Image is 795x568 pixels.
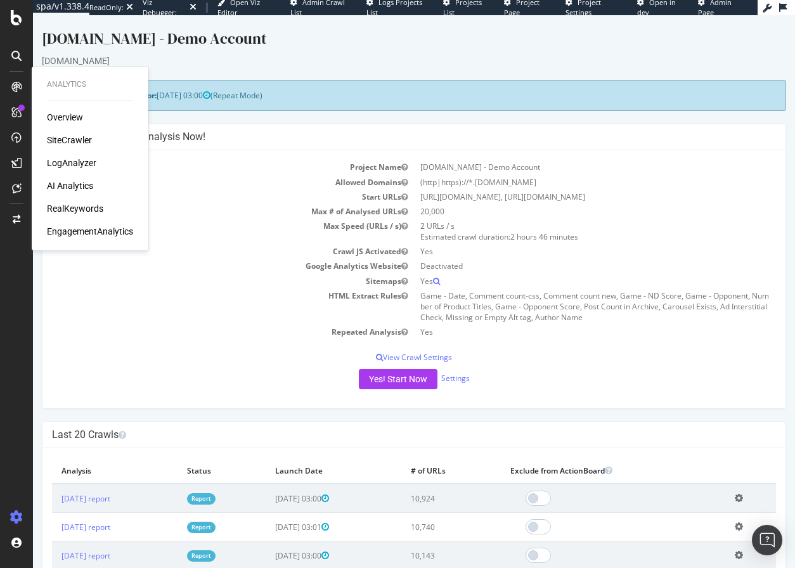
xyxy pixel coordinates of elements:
[368,468,469,498] td: 10,924
[29,535,77,546] a: [DATE] report
[19,243,381,258] td: Google Analytics Website
[47,202,103,215] a: RealKeywords
[242,478,296,489] span: [DATE] 03:00
[242,535,296,546] span: [DATE] 03:00
[47,225,133,238] a: EngagementAnalytics
[381,273,743,309] td: Game - Date, Comment count-css, Comment count new, Game - ND Score, Game - Opponent, Number of Pr...
[381,259,743,273] td: Yes
[47,79,133,90] div: Analytics
[47,111,83,124] a: Overview
[408,358,437,369] a: Settings
[752,525,782,555] div: Open Intercom Messenger
[145,442,233,468] th: Status
[19,442,145,468] th: Analysis
[19,174,381,189] td: Start URLs
[381,309,743,324] td: Yes
[19,160,381,174] td: Allowed Domains
[9,13,753,39] div: [DOMAIN_NAME] - Demo Account
[368,526,469,555] td: 10,143
[19,115,743,128] h4: Configure your New Analysis Now!
[19,229,381,243] td: Crawl JS Activated
[154,535,183,546] a: Report
[29,478,77,489] a: [DATE] report
[19,189,381,203] td: Max # of Analysed URLs
[89,3,124,13] div: ReadOnly:
[47,134,92,146] a: SiteCrawler
[9,65,753,96] div: (Repeat Mode)
[154,478,183,489] a: Report
[381,229,743,243] td: Yes
[19,337,743,347] p: View Crawl Settings
[19,273,381,309] td: HTML Extract Rules
[381,160,743,174] td: (http|https)://*.[DOMAIN_NAME]
[19,75,124,86] strong: Next Launch Scheduled for:
[9,39,753,52] div: [DOMAIN_NAME]
[368,498,469,526] td: 10,740
[381,243,743,258] td: Deactivated
[381,174,743,189] td: [URL][DOMAIN_NAME], [URL][DOMAIN_NAME]
[326,354,404,374] button: Yes! Start Now
[19,203,381,229] td: Max Speed (URLs / s)
[154,507,183,517] a: Report
[19,259,381,273] td: Sitemaps
[47,157,96,169] a: LogAnalyzer
[19,413,743,426] h4: Last 20 Crawls
[368,442,469,468] th: # of URLs
[468,442,692,468] th: Exclude from ActionBoard
[381,189,743,203] td: 20,000
[29,507,77,517] a: [DATE] report
[381,145,743,159] td: [DOMAIN_NAME] - Demo Account
[19,309,381,324] td: Repeated Analysis
[47,179,93,192] a: AI Analytics
[19,145,381,159] td: Project Name
[477,216,545,227] span: 2 hours 46 minutes
[233,442,368,468] th: Launch Date
[381,203,743,229] td: 2 URLs / s Estimated crawl duration:
[242,507,296,517] span: [DATE] 03:01
[124,75,178,86] span: [DATE] 03:00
